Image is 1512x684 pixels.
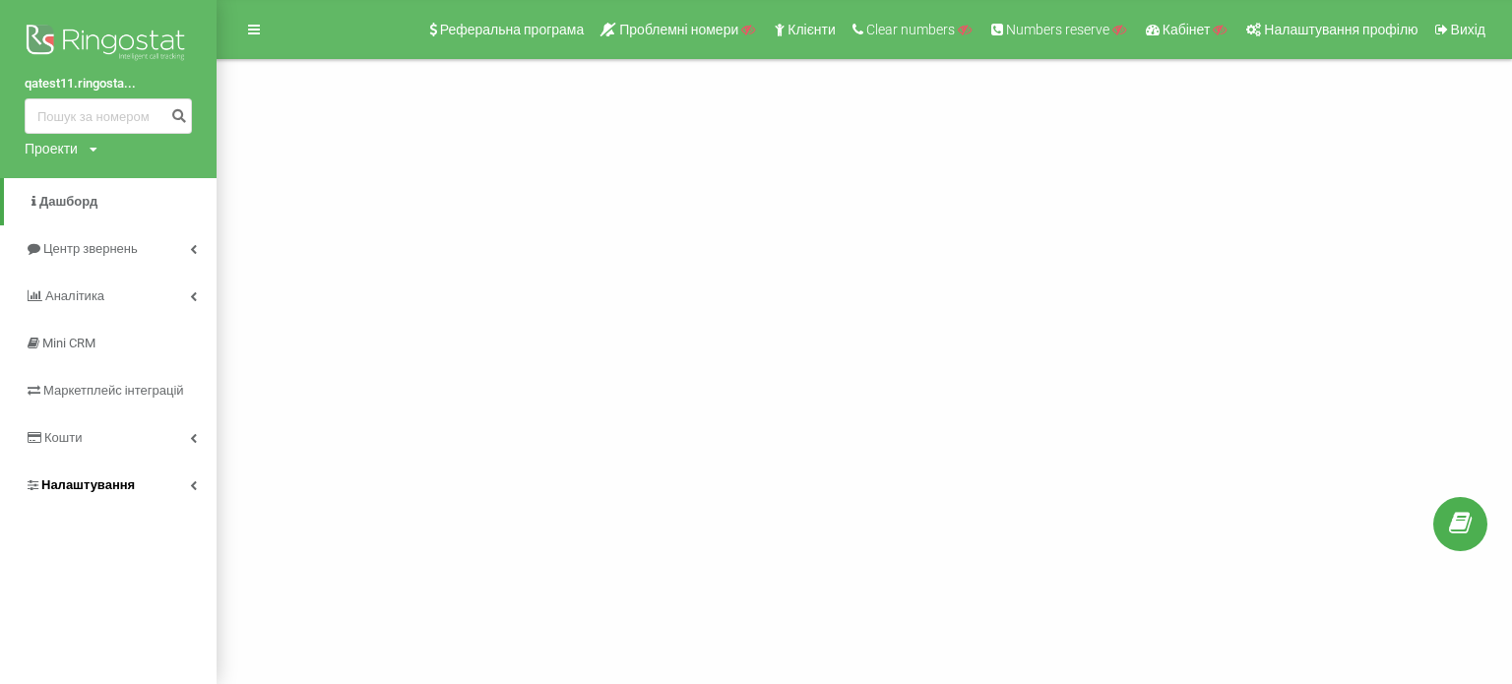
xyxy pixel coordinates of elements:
[440,22,585,37] span: Реферальна програма
[1006,22,1109,37] span: Numbers reserve
[39,194,97,209] span: Дашборд
[25,139,78,158] div: Проекти
[25,20,192,69] img: Ringostat logo
[25,98,192,134] input: Пошук за номером
[43,383,184,398] span: Маркетплейс інтеграцій
[25,74,192,93] a: qatest11.ringosta...
[4,178,217,225] a: Дашборд
[1264,22,1417,37] span: Налаштування профілю
[1451,22,1485,37] span: Вихід
[41,477,135,492] span: Налаштування
[1163,22,1211,37] span: Кабінет
[787,22,836,37] span: Клієнти
[619,22,738,37] span: Проблемні номери
[42,336,95,350] span: Mini CRM
[44,430,82,445] span: Кошти
[45,288,104,303] span: Аналiтика
[43,241,138,256] span: Центр звернень
[866,22,955,37] span: Clear numbers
